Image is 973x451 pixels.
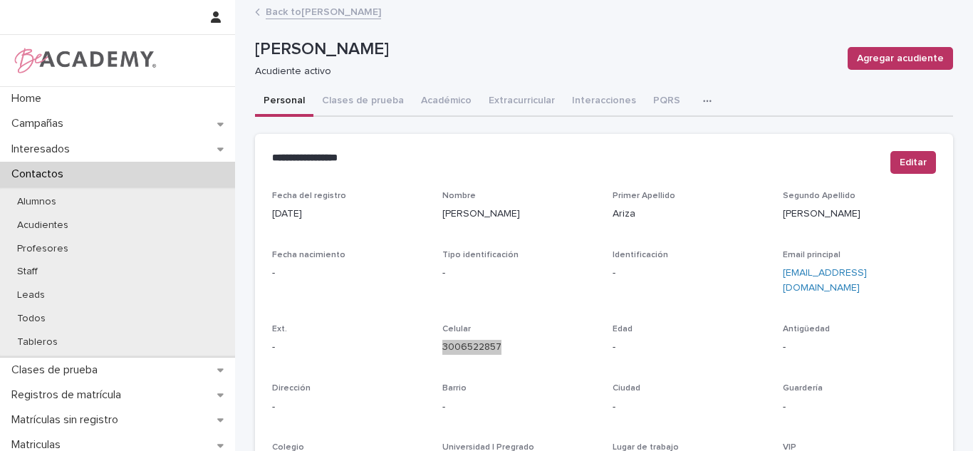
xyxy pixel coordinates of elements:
[613,251,668,259] span: Identificación
[900,155,927,170] span: Editar
[266,3,381,19] a: Back to[PERSON_NAME]
[313,87,412,117] button: Clases de prueba
[645,87,689,117] button: PQRS
[255,39,836,60] p: [PERSON_NAME]
[613,266,766,281] p: -
[272,400,425,415] p: -
[255,66,831,78] p: Acudiente activo
[6,219,80,232] p: Acudientes
[848,47,953,70] button: Agregar acudiente
[613,340,766,355] p: -
[6,266,49,278] p: Staff
[783,325,830,333] span: Antigüedad
[442,192,476,200] span: Nombre
[6,196,68,208] p: Alumnos
[6,336,69,348] p: Tableros
[442,266,595,281] p: -
[857,51,944,66] span: Agregar acudiente
[272,266,425,281] p: -
[442,325,471,333] span: Celular
[6,142,81,156] p: Interesados
[613,207,766,222] p: Ariza
[6,313,57,325] p: Todos
[613,192,675,200] span: Primer Apellido
[442,342,501,352] a: 3006522857
[6,289,56,301] p: Leads
[442,400,595,415] p: -
[613,384,640,393] span: Ciudad
[442,207,595,222] p: [PERSON_NAME]
[783,251,841,259] span: Email principal
[272,384,311,393] span: Dirección
[6,363,109,377] p: Clases de prueba
[563,87,645,117] button: Interacciones
[255,87,313,117] button: Personal
[783,268,867,293] a: [EMAIL_ADDRESS][DOMAIN_NAME]
[783,192,855,200] span: Segundo Apellido
[6,92,53,105] p: Home
[6,243,80,255] p: Profesores
[783,400,936,415] p: -
[272,340,425,355] p: -
[442,251,519,259] span: Tipo identificación
[272,251,345,259] span: Fecha nacimiento
[6,388,132,402] p: Registros de matrícula
[890,151,936,174] button: Editar
[613,325,633,333] span: Edad
[272,325,287,333] span: Ext.
[272,207,425,222] p: [DATE]
[613,400,766,415] p: -
[6,413,130,427] p: Matrículas sin registro
[412,87,480,117] button: Académico
[783,384,823,393] span: Guardería
[272,192,346,200] span: Fecha del registro
[480,87,563,117] button: Extracurricular
[783,340,936,355] p: -
[783,207,936,222] p: [PERSON_NAME]
[6,167,75,181] p: Contactos
[11,46,157,75] img: WPrjXfSUmiLcdUfaYY4Q
[6,117,75,130] p: Campañas
[442,384,467,393] span: Barrio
